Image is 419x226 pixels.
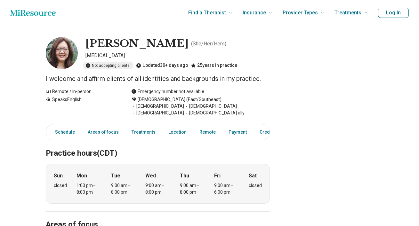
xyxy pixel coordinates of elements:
[128,126,159,139] a: Treatments
[131,103,184,110] span: [DEMOGRAPHIC_DATA]
[83,62,133,69] div: Not accepting clients
[180,172,189,180] strong: Thu
[191,40,226,48] p: ( She/Her/Hers )
[138,96,222,103] span: [DEMOGRAPHIC_DATA] (East/Southeast)
[54,182,67,189] div: closed
[85,52,270,59] p: [MEDICAL_DATA]
[46,164,270,204] div: When does the program meet?
[225,126,251,139] a: Payment
[145,172,156,180] strong: Wed
[196,126,220,139] a: Remote
[111,172,120,180] strong: Tue
[46,88,118,95] div: Remote / In-person
[85,37,189,51] h1: [PERSON_NAME]
[84,126,123,139] a: Areas of focus
[191,62,237,69] div: 25 years in practice
[256,126,288,139] a: Credentials
[180,182,205,196] div: 9:00 am – 8:00 pm
[334,8,361,17] span: Treatments
[47,126,79,139] a: Schedule
[184,110,245,116] span: [DEMOGRAPHIC_DATA] ally
[54,172,63,180] strong: Sun
[184,103,237,110] span: [DEMOGRAPHIC_DATA]
[283,8,318,17] span: Provider Types
[46,74,270,83] p: I welcome and affirm clients of all identities and backgrounds in my practice.
[46,96,118,116] div: Speaks English
[378,8,409,18] button: Log In
[145,182,170,196] div: 9:00 am – 8:00 pm
[46,133,270,159] h2: Practice hours (CDT)
[136,62,188,69] div: Updated 30+ days ago
[131,88,204,95] div: Emergency number not available
[10,6,56,19] a: Home page
[249,182,262,189] div: closed
[111,182,136,196] div: 9:00 am – 8:00 pm
[214,172,221,180] strong: Fri
[77,172,87,180] strong: Mon
[188,8,226,17] span: Find a Therapist
[165,126,190,139] a: Location
[249,172,257,180] strong: Sat
[243,8,266,17] span: Insurance
[131,110,184,116] span: [DEMOGRAPHIC_DATA]
[77,182,101,196] div: 1:00 pm – 8:00 pm
[46,37,78,69] img: Jean Lee, Psychologist
[214,182,239,196] div: 9:00 am – 6:00 pm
